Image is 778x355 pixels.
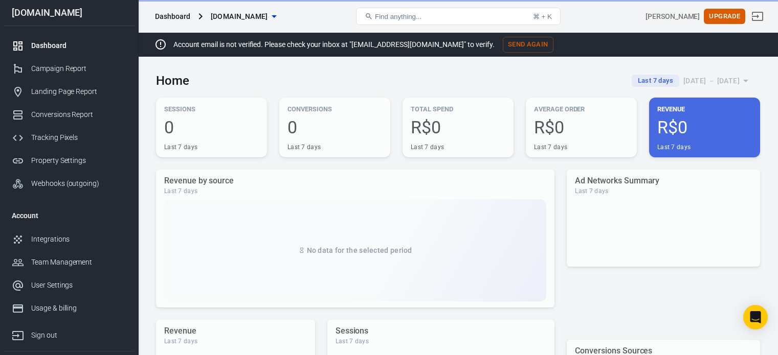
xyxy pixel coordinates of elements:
[173,39,495,50] p: Account email is not verified. Please check your inbox at "[EMAIL_ADDRESS][DOMAIN_NAME]" to verify.
[375,13,421,20] span: Find anything...
[4,203,135,228] li: Account
[31,280,126,291] div: User Settings
[31,132,126,143] div: Tracking Pixels
[704,9,745,25] button: Upgrade
[31,178,126,189] div: Webhooks (outgoing)
[4,251,135,274] a: Team Management
[4,320,135,347] a: Sign out
[4,126,135,149] a: Tracking Pixels
[207,7,280,26] button: [DOMAIN_NAME]
[4,103,135,126] a: Conversions Report
[31,234,126,245] div: Integrations
[4,80,135,103] a: Landing Page Report
[31,330,126,341] div: Sign out
[4,149,135,172] a: Property Settings
[533,13,552,20] div: ⌘ + K
[4,297,135,320] a: Usage & billing
[31,40,126,51] div: Dashboard
[31,155,126,166] div: Property Settings
[4,274,135,297] a: User Settings
[4,172,135,195] a: Webhooks (outgoing)
[156,74,189,88] h3: Home
[743,305,768,329] div: Open Intercom Messenger
[4,228,135,251] a: Integrations
[31,303,126,314] div: Usage & billing
[31,109,126,120] div: Conversions Report
[503,37,553,53] button: Send Again
[155,11,190,21] div: Dashboard
[646,11,700,22] div: Account id: 4UGDXuEy
[31,257,126,268] div: Team Management
[356,8,561,25] button: Find anything...⌘ + K
[4,57,135,80] a: Campaign Report
[4,8,135,17] div: [DOMAIN_NAME]
[31,63,126,74] div: Campaign Report
[4,34,135,57] a: Dashboard
[745,4,770,29] a: Sign out
[31,86,126,97] div: Landing Page Report
[211,10,268,23] span: bdcnews.site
